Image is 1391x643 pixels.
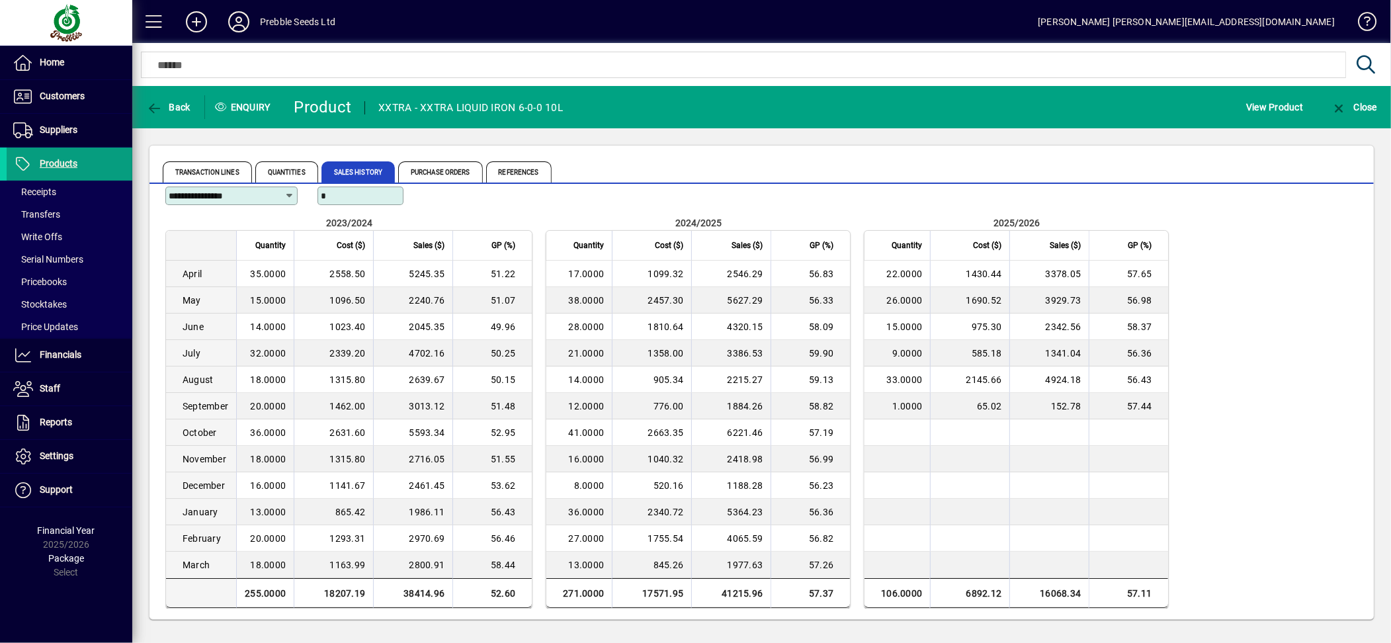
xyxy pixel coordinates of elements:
[452,578,532,608] td: 52.60
[1246,97,1303,118] span: View Product
[569,269,605,279] span: 17.0000
[1046,295,1081,306] span: 3929.73
[569,560,605,570] span: 13.0000
[612,578,691,608] td: 17571.95
[13,321,78,332] span: Price Updates
[728,269,763,279] span: 2546.29
[409,348,445,359] span: 4702.16
[728,480,763,491] span: 1188.28
[251,269,286,279] span: 35.0000
[1127,348,1152,359] span: 56.36
[7,248,132,271] a: Serial Numbers
[337,238,365,253] span: Cost ($)
[1328,95,1380,119] button: Close
[1046,321,1081,332] span: 2342.56
[809,454,833,464] span: 56.99
[1050,238,1081,253] span: Sales ($)
[48,553,84,564] span: Package
[491,238,515,253] span: GP (%)
[972,348,1002,359] span: 585.18
[7,339,132,372] a: Financials
[294,97,352,118] div: Product
[13,299,67,310] span: Stocktakes
[771,578,850,608] td: 57.37
[809,533,833,544] span: 56.82
[491,454,515,464] span: 51.55
[38,525,95,536] span: Financial Year
[491,374,515,385] span: 50.15
[166,472,236,499] td: December
[166,287,236,314] td: May
[40,383,60,394] span: Staff
[809,401,833,411] span: 58.82
[728,533,763,544] span: 4065.59
[491,321,515,332] span: 49.96
[648,269,684,279] span: 1099.32
[1127,374,1152,385] span: 56.43
[973,238,1001,253] span: Cost ($)
[143,95,194,119] button: Back
[409,507,445,517] span: 1986.11
[655,238,683,253] span: Cost ($)
[569,507,605,517] span: 36.0000
[491,348,515,359] span: 50.25
[491,269,515,279] span: 51.22
[409,533,445,544] span: 2970.69
[648,348,684,359] span: 1358.00
[7,80,132,113] a: Customers
[648,454,684,464] span: 1040.32
[255,238,286,253] span: Quantity
[993,218,1040,228] span: 2025/2026
[569,295,605,306] span: 38.0000
[373,578,452,608] td: 38414.96
[1051,401,1081,411] span: 152.78
[166,446,236,472] td: November
[409,560,445,570] span: 2800.91
[569,533,605,544] span: 27.0000
[166,393,236,419] td: September
[1317,95,1391,119] app-page-header-button: Close enquiry
[810,238,833,253] span: GP (%)
[648,507,684,517] span: 2340.72
[330,295,366,306] span: 1096.50
[251,348,286,359] span: 32.0000
[40,417,72,427] span: Reports
[1128,238,1152,253] span: GP (%)
[260,11,335,32] div: Prebble Seeds Ltd
[205,97,284,118] div: Enquiry
[1046,374,1081,385] span: 4924.18
[1046,269,1081,279] span: 3378.05
[166,552,236,578] td: March
[972,321,1002,332] span: 975.30
[1127,321,1152,332] span: 58.37
[653,480,684,491] span: 520.16
[7,474,132,507] a: Support
[966,295,1002,306] span: 1690.52
[491,427,515,438] span: 52.95
[330,427,366,438] span: 2631.60
[409,401,445,411] span: 3013.12
[7,226,132,248] a: Write Offs
[809,427,833,438] span: 57.19
[569,401,605,411] span: 12.0000
[887,295,923,306] span: 26.0000
[409,374,445,385] span: 2639.67
[728,560,763,570] span: 1977.63
[409,454,445,464] span: 2716.05
[574,480,605,491] span: 8.0000
[887,374,923,385] span: 33.0000
[892,238,922,253] span: Quantity
[728,427,763,438] span: 6221.46
[335,507,366,517] span: 865.42
[1127,269,1152,279] span: 57.65
[132,95,205,119] app-page-header-button: Back
[326,218,372,228] span: 2023/2024
[321,161,395,183] span: Sales History
[7,114,132,147] a: Suppliers
[930,578,1009,608] td: 6892.12
[1331,102,1377,112] span: Close
[977,401,1001,411] span: 65.02
[1127,295,1152,306] span: 56.98
[728,374,763,385] span: 2215.27
[573,238,604,253] span: Quantity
